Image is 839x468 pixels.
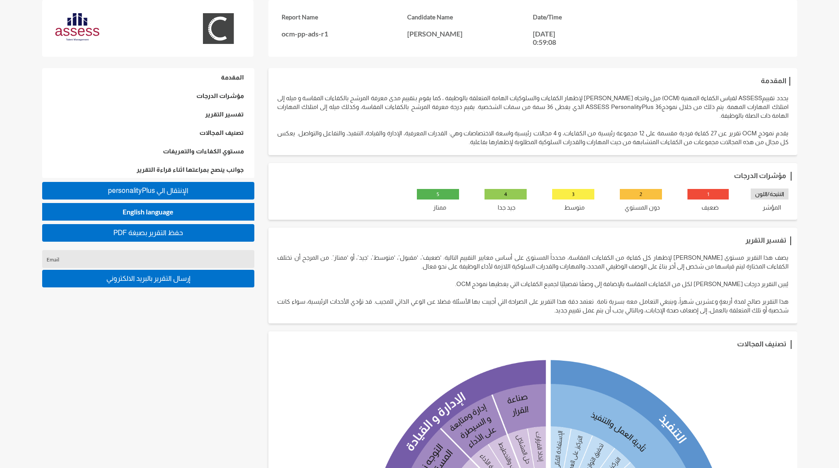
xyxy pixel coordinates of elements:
p: [DATE] 0:59:08 [533,29,572,46]
p: يحدد تقييمASSESS لقياس الكفاءة المهنية (OCM) ميل واتجاه [PERSON_NAME] لإظهار الكفاءات والسلوكيات ... [277,94,788,120]
p: ممتاز [433,204,446,211]
a: تصنيف المجالات [42,123,254,142]
a: جوانب ينصح بمراعتها اثناء قراءة التقرير [42,160,254,179]
p: متوسط [564,204,585,211]
button: PDF حفظ التقرير بصيغة [42,224,254,242]
button: English language [42,203,254,221]
p: 3 [552,189,594,200]
p: النتيجة/اللون [751,189,788,200]
p: دون المستوي [625,204,660,211]
h3: تفسير التقرير [743,234,788,246]
img: AssessLogoo.svg [55,13,99,41]
img: OCM.svg [196,13,240,44]
a: مؤشرات الدرجات [42,87,254,105]
span: إرسال التقرير بالبريد الالكتروني [106,275,190,282]
span: English language [123,207,174,216]
p: 4 [485,189,527,200]
p: 2 [620,189,662,200]
span: PDF حفظ التقرير بصيغة [113,229,183,236]
a: مستوي الكفاءات والتعريفات [42,142,254,160]
h3: Date/Time [533,13,658,21]
a: المقدمة [42,68,254,87]
p: 5 [417,189,459,200]
p: المؤشر [763,204,781,211]
h3: تصنيف المجالات [735,338,788,350]
p: يُبين التقرير درجات [PERSON_NAME] لكل من الكفاءات المقاسة بالإضافة إلى وصفًا تفصيليًا لجميع الكفا... [277,279,788,288]
p: ضعيف [702,204,719,211]
p: يصف هذا التقرير مستوى [PERSON_NAME] لإظهار كل كفاءة من الكفاءات المقاسة، محدداً المستوى على أساس ... [277,253,788,271]
p: يقدم نموذج OCM تقرير عن 27 كفاءة فردية مقسمة على 12 مجموعة رئيسية من الكفاءات، و 4 مجالات رئيسية ... [277,129,788,146]
p: 1 [687,189,729,200]
h3: مؤشرات الدرجات [732,170,788,181]
p: هذا التقرير صالح لمدة أربعةٍ وعشرين شهراً٬ وينبغي التعامل معه بسرية تامة. تعتمد دقة هذا التقرير ع... [277,297,788,315]
h3: Report Name [282,13,407,21]
p: [PERSON_NAME] [407,29,533,38]
a: تفسير التقرير [42,105,254,123]
p: ocm-pp-ads-r1 [282,29,407,38]
button: إرسال التقرير بالبريد الالكتروني [42,270,254,287]
p: جيد جدا [498,204,515,211]
span: personalityPlus اﻹنتقال الي [108,187,188,194]
h3: Candidate Name [407,13,533,21]
button: personalityPlus اﻹنتقال الي [42,182,254,200]
h3: المقدمة [759,75,788,87]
